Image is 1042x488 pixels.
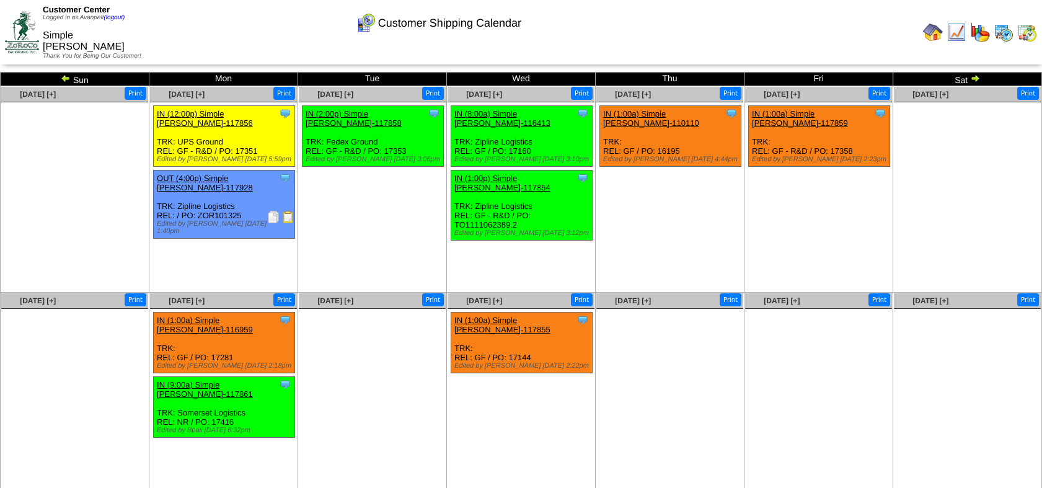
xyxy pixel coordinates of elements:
[279,107,291,120] img: Tooltip
[912,296,948,305] a: [DATE] [+]
[874,107,886,120] img: Tooltip
[43,30,125,52] span: Simple [PERSON_NAME]
[752,109,848,128] a: IN (1:00a) Simple [PERSON_NAME]-117859
[306,109,402,128] a: IN (2:00p) Simple [PERSON_NAME]-117858
[447,73,596,86] td: Wed
[451,106,593,167] div: TRK: Zipline Logistics REL: GF / PO: 17160
[744,73,893,86] td: Fri
[1,73,149,86] td: Sun
[282,211,294,223] img: Bill of Lading
[279,314,291,326] img: Tooltip
[451,171,593,241] div: TRK: Zipline Logistics REL: GF - R&D / PO: TO1111062389.2
[912,90,948,99] a: [DATE] [+]
[600,106,741,167] div: TRK: REL: GF / PO: 16195
[571,87,593,100] button: Print
[154,313,295,373] div: TRK: REL: GF / PO: 17281
[157,362,294,370] div: Edited by [PERSON_NAME] [DATE] 2:18pm
[454,229,592,237] div: Edited by [PERSON_NAME] [DATE] 3:12pm
[994,22,1013,42] img: calendarprod.gif
[868,293,890,306] button: Print
[603,156,741,163] div: Edited by [PERSON_NAME] [DATE] 4:44pm
[157,220,294,235] div: Edited by [PERSON_NAME] [DATE] 1:40pm
[749,106,890,167] div: TRK: REL: GF - R&D / PO: 17358
[43,5,110,14] span: Customer Center
[378,17,521,30] span: Customer Shipping Calendar
[764,296,800,305] a: [DATE] [+]
[576,314,589,326] img: Tooltip
[615,296,651,305] a: [DATE] [+]
[970,73,980,83] img: arrowright.gif
[1017,87,1039,100] button: Print
[454,174,550,192] a: IN (1:00p) Simple [PERSON_NAME]-117854
[273,293,295,306] button: Print
[868,87,890,100] button: Print
[454,316,550,334] a: IN (1:00a) Simple [PERSON_NAME]-117855
[20,90,56,99] a: [DATE] [+]
[157,316,253,334] a: IN (1:00a) Simple [PERSON_NAME]-116959
[615,90,651,99] a: [DATE] [+]
[356,13,376,33] img: calendarcustomer.gif
[43,53,141,60] span: Thank You for Being Our Customer!
[157,174,253,192] a: OUT (4:00p) Simple [PERSON_NAME]-117928
[154,106,295,167] div: TRK: UPS Ground REL: GF - R&D / PO: 17351
[302,106,444,167] div: TRK: Fedex Ground REL: GF - R&D / PO: 17353
[298,73,447,86] td: Tue
[61,73,71,83] img: arrowleft.gif
[422,87,444,100] button: Print
[279,172,291,184] img: Tooltip
[154,377,295,438] div: TRK: Somerset Logistics REL: NR / PO: 17416
[317,90,353,99] a: [DATE] [+]
[422,293,444,306] button: Print
[451,313,593,373] div: TRK: REL: GF / PO: 17144
[273,87,295,100] button: Print
[454,156,592,163] div: Edited by [PERSON_NAME] [DATE] 3:10pm
[125,293,146,306] button: Print
[764,90,800,99] span: [DATE] [+]
[428,107,440,120] img: Tooltip
[20,296,56,305] a: [DATE] [+]
[267,211,280,223] img: Packing Slip
[149,73,298,86] td: Mon
[466,296,502,305] a: [DATE] [+]
[1017,293,1039,306] button: Print
[104,14,125,21] a: (logout)
[970,22,990,42] img: graph.gif
[466,90,502,99] a: [DATE] [+]
[576,172,589,184] img: Tooltip
[596,73,744,86] td: Thu
[752,156,890,163] div: Edited by [PERSON_NAME] [DATE] 2:23pm
[576,107,589,120] img: Tooltip
[43,14,125,21] span: Logged in as Avanpelt
[169,90,205,99] a: [DATE] [+]
[720,293,741,306] button: Print
[157,380,253,399] a: IN (9:00a) Simple [PERSON_NAME]-117861
[169,296,205,305] span: [DATE] [+]
[157,156,294,163] div: Edited by [PERSON_NAME] [DATE] 5:59pm
[720,87,741,100] button: Print
[317,296,353,305] a: [DATE] [+]
[157,109,253,128] a: IN (12:00p) Simple [PERSON_NAME]-117856
[923,22,943,42] img: home.gif
[154,171,295,239] div: TRK: Zipline Logistics REL: / PO: ZOR101325
[893,73,1042,86] td: Sat
[1017,22,1037,42] img: calendarinout.gif
[454,362,592,370] div: Edited by [PERSON_NAME] [DATE] 2:22pm
[125,87,146,100] button: Print
[603,109,699,128] a: IN (1:00a) Simple [PERSON_NAME]-110110
[157,427,294,434] div: Edited by Bpali [DATE] 6:32pm
[306,156,443,163] div: Edited by [PERSON_NAME] [DATE] 3:06pm
[725,107,738,120] img: Tooltip
[5,11,39,53] img: ZoRoCo_Logo(Green%26Foil)%20jpg.webp
[571,293,593,306] button: Print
